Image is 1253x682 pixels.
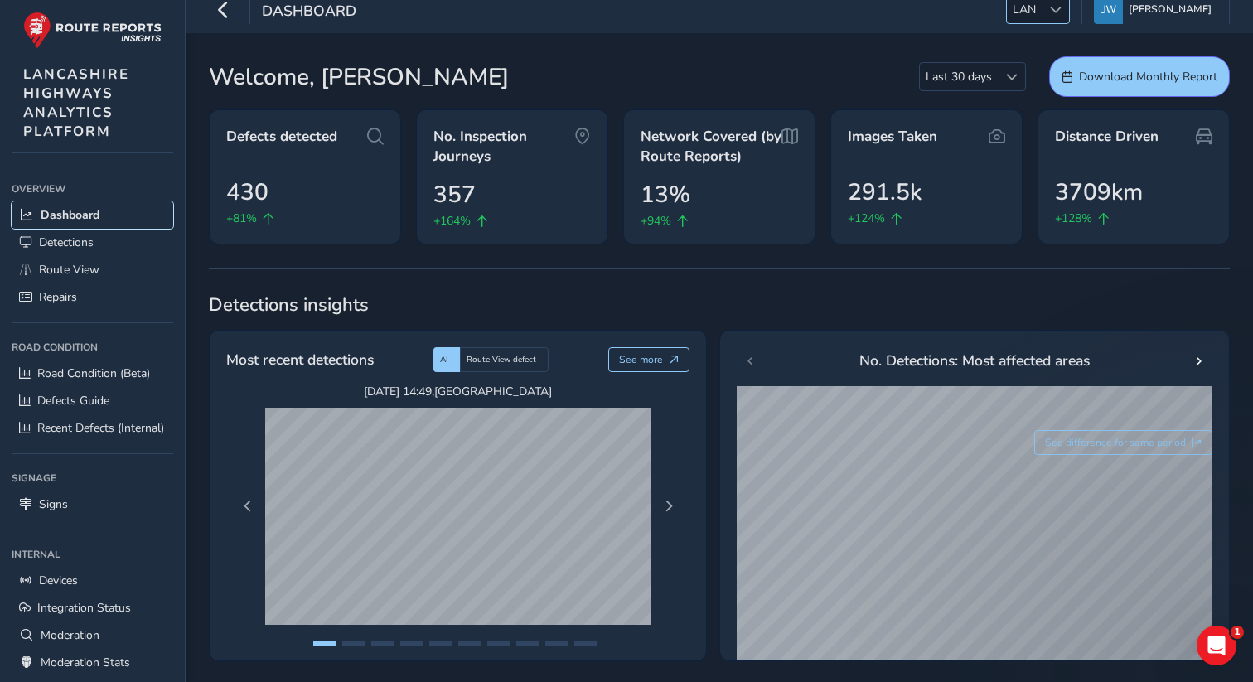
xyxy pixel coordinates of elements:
span: Route View defect [467,354,536,365]
button: Page 3 [371,641,394,646]
span: Detections [39,235,94,250]
a: Defects Guide [12,387,173,414]
a: Devices [12,567,173,594]
span: No. Inspection Journeys [433,127,574,166]
span: Images Taken [848,127,937,147]
span: Detections insights [209,293,1230,317]
a: Repairs [12,283,173,311]
span: Route View [39,262,99,278]
span: Defects detected [226,127,337,147]
span: Recent Defects (Internal) [37,420,164,436]
span: Dashboard [262,1,356,24]
button: Page 10 [574,641,597,646]
span: Most recent detections [226,349,374,370]
a: Signs [12,491,173,518]
span: Dashboard [41,207,99,223]
span: +81% [226,210,257,227]
span: Download Monthly Report [1079,69,1217,85]
span: Network Covered (by Route Reports) [641,127,781,166]
span: 3709km [1055,175,1143,210]
span: Distance Driven [1055,127,1159,147]
button: Page 7 [487,641,510,646]
span: 357 [433,177,476,212]
span: 13% [641,177,690,212]
span: Welcome, [PERSON_NAME] [209,60,509,94]
a: Integration Status [12,594,173,622]
button: See more [608,347,690,372]
a: Dashboard [12,201,173,229]
span: Devices [39,573,78,588]
a: Moderation Stats [12,649,173,676]
button: Next Page [657,495,680,518]
button: Page 5 [429,641,452,646]
span: Moderation Stats [41,655,130,670]
span: LANCASHIRE HIGHWAYS ANALYTICS PLATFORM [23,65,129,141]
a: Route View [12,256,173,283]
span: +124% [848,210,885,227]
span: See more [619,353,663,366]
span: 291.5k [848,175,922,210]
span: Last 30 days [920,63,998,90]
span: Moderation [41,627,99,643]
span: +164% [433,212,471,230]
div: Road Condition [12,335,173,360]
span: +94% [641,212,671,230]
iframe: Intercom live chat [1197,626,1236,665]
span: No. Detections: Most affected areas [859,350,1090,371]
button: Page 4 [400,641,423,646]
span: Signs [39,496,68,512]
div: AI [433,347,460,372]
button: Previous Page [236,495,259,518]
span: Repairs [39,289,77,305]
span: Road Condition (Beta) [37,365,150,381]
a: Detections [12,229,173,256]
span: 430 [226,175,268,210]
a: Moderation [12,622,173,649]
span: +128% [1055,210,1092,227]
a: Recent Defects (Internal) [12,414,173,442]
span: [DATE] 14:49 , [GEOGRAPHIC_DATA] [265,384,651,399]
button: Page 9 [545,641,568,646]
button: See difference for same period [1034,430,1213,455]
div: Internal [12,542,173,567]
span: AI [440,354,448,365]
span: Integration Status [37,600,131,616]
button: Page 8 [516,641,539,646]
a: Road Condition (Beta) [12,360,173,387]
div: Overview [12,177,173,201]
span: Defects Guide [37,393,109,409]
div: Signage [12,466,173,491]
span: See difference for same period [1045,436,1186,449]
button: Page 2 [342,641,365,646]
div: Route View defect [460,347,549,372]
button: Download Monthly Report [1049,56,1230,97]
button: Page 6 [458,641,481,646]
span: 1 [1231,626,1244,639]
img: rr logo [23,12,162,49]
button: Page 1 [313,641,336,646]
